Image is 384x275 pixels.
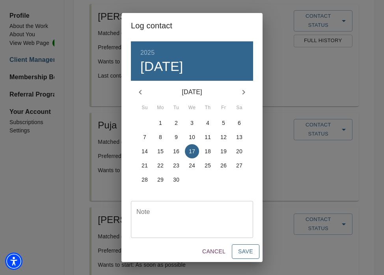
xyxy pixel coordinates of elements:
p: 22 [157,162,164,169]
div: Accessibility Menu [5,253,22,270]
button: 29 [153,173,168,187]
p: 5 [222,119,225,127]
button: 19 [216,144,231,158]
button: 6 [232,116,246,130]
button: 4 [201,116,215,130]
p: 3 [190,119,194,127]
span: Fr [216,104,231,112]
p: 7 [143,133,146,141]
span: We [185,104,199,112]
span: Save [238,247,253,256]
button: 16 [169,144,183,158]
button: Save [232,244,259,259]
span: Tu [169,104,183,112]
span: Cancel [202,247,226,256]
button: 13 [232,130,246,144]
p: 18 [205,147,211,155]
p: 25 [205,162,211,169]
p: 21 [142,162,148,169]
p: 8 [159,133,162,141]
button: 21 [138,158,152,173]
button: 17 [185,144,199,158]
p: 14 [142,147,148,155]
button: 12 [216,130,231,144]
span: Sa [232,104,246,112]
button: 11 [201,130,215,144]
p: 17 [189,147,195,155]
p: [DATE] [150,87,234,97]
p: 11 [205,133,211,141]
span: Su [138,104,152,112]
p: 13 [236,133,242,141]
button: [DATE] [140,58,183,75]
p: 28 [142,176,148,184]
button: 2025 [140,47,155,58]
p: 20 [236,147,242,155]
button: 18 [201,144,215,158]
button: 2 [169,116,183,130]
button: 20 [232,144,246,158]
button: 15 [153,144,168,158]
button: 25 [201,158,215,173]
h2: Log contact [131,19,253,32]
p: 9 [175,133,178,141]
p: 12 [220,133,227,141]
button: Cancel [199,244,229,259]
button: 1 [153,116,168,130]
p: 19 [220,147,227,155]
button: 7 [138,130,152,144]
span: Th [201,104,215,112]
p: 4 [206,119,209,127]
p: 29 [157,176,164,184]
p: 1 [159,119,162,127]
p: 2 [175,119,178,127]
p: 23 [173,162,179,169]
p: 16 [173,147,179,155]
button: 28 [138,173,152,187]
p: 6 [238,119,241,127]
p: 10 [189,133,195,141]
button: 26 [216,158,231,173]
button: 22 [153,158,168,173]
p: 30 [173,176,179,184]
button: 5 [216,116,231,130]
button: 24 [185,158,199,173]
span: Mo [153,104,168,112]
button: 27 [232,158,246,173]
button: 3 [185,116,199,130]
p: 15 [157,147,164,155]
button: 10 [185,130,199,144]
button: 9 [169,130,183,144]
button: 14 [138,144,152,158]
button: 23 [169,158,183,173]
p: 26 [220,162,227,169]
button: 8 [153,130,168,144]
p: 27 [236,162,242,169]
p: 24 [189,162,195,169]
button: 30 [169,173,183,187]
